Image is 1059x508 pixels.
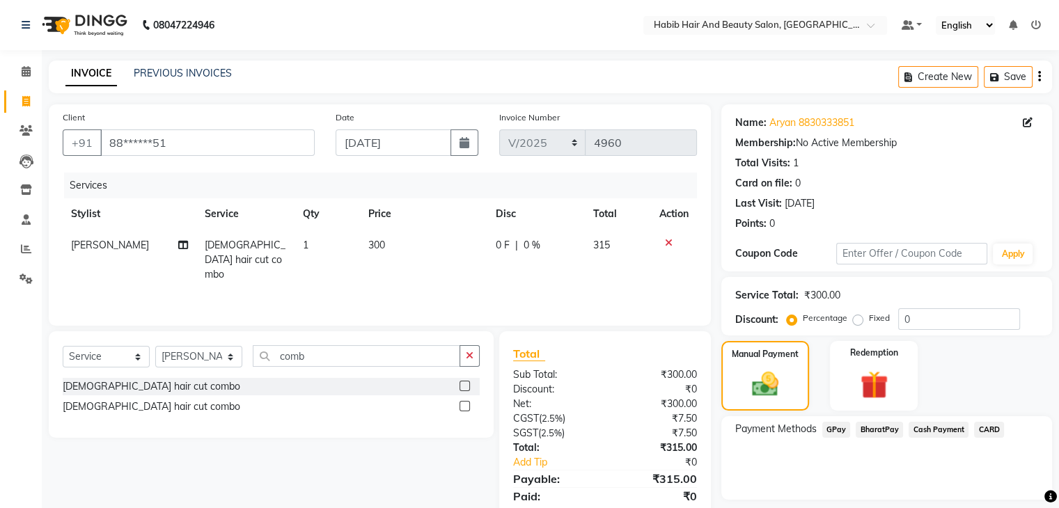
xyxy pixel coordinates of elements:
[542,413,563,424] span: 2.5%
[822,422,851,438] span: GPay
[63,198,196,230] th: Stylist
[503,470,605,487] div: Payable:
[993,244,1033,264] button: Apply
[65,61,117,86] a: INVOICE
[513,412,539,424] span: CGST
[769,216,775,231] div: 0
[368,239,385,251] span: 300
[593,239,610,251] span: 315
[515,238,518,253] span: |
[605,397,707,411] div: ₹300.00
[134,67,232,79] a: PREVIOUS INVOICES
[503,440,605,455] div: Total:
[735,116,767,130] div: Name:
[850,347,898,359] label: Redemption
[503,488,605,505] div: Paid:
[785,196,815,211] div: [DATE]
[196,198,295,230] th: Service
[503,397,605,411] div: Net:
[735,312,778,327] div: Discount:
[735,288,799,303] div: Service Total:
[496,238,510,253] span: 0 F
[984,66,1033,88] button: Save
[898,66,978,88] button: Create New
[336,111,354,124] label: Date
[735,176,792,191] div: Card on file:
[744,369,787,399] img: _cash.svg
[360,198,487,230] th: Price
[735,246,836,261] div: Coupon Code
[735,136,796,150] div: Membership:
[735,156,790,170] div: Total Visits:
[503,455,622,470] a: Add Tip
[541,427,562,438] span: 2.5%
[503,411,605,426] div: ( )
[295,198,360,230] th: Qty
[513,347,545,361] span: Total
[36,6,131,45] img: logo
[605,488,707,505] div: ₹0
[735,422,817,436] span: Payment Methods
[605,411,707,426] div: ₹7.50
[503,367,605,382] div: Sub Total:
[605,440,707,455] div: ₹315.00
[909,422,968,438] span: Cash Payment
[605,426,707,440] div: ₹7.50
[974,422,1004,438] span: CARD
[513,427,538,439] span: SGST
[605,382,707,397] div: ₹0
[499,111,560,124] label: Invoice Number
[735,136,1038,150] div: No Active Membership
[63,111,85,124] label: Client
[64,173,707,198] div: Services
[651,198,697,230] th: Action
[63,379,240,394] div: [DEMOGRAPHIC_DATA] hair cut combo
[856,422,903,438] span: BharatPay
[605,367,707,382] div: ₹300.00
[524,238,540,253] span: 0 %
[735,196,782,211] div: Last Visit:
[769,116,854,130] a: Aryan 8830333851
[804,288,840,303] div: ₹300.00
[735,216,767,231] div: Points:
[732,348,799,360] label: Manual Payment
[303,239,308,251] span: 1
[793,156,799,170] div: 1
[795,176,801,191] div: 0
[63,129,102,156] button: +91
[487,198,585,230] th: Disc
[503,382,605,397] div: Discount:
[585,198,651,230] th: Total
[622,455,707,470] div: ₹0
[153,6,214,45] b: 08047224946
[100,129,315,156] input: Search by Name/Mobile/Email/Code
[605,470,707,487] div: ₹315.00
[71,239,149,251] span: [PERSON_NAME]
[63,399,240,414] div: [DEMOGRAPHIC_DATA] hair cut combo
[869,312,890,324] label: Fixed
[205,239,285,280] span: [DEMOGRAPHIC_DATA] hair cut combo
[503,426,605,440] div: ( )
[253,345,460,367] input: Search or Scan
[836,243,988,264] input: Enter Offer / Coupon Code
[852,367,897,402] img: _gift.svg
[803,312,847,324] label: Percentage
